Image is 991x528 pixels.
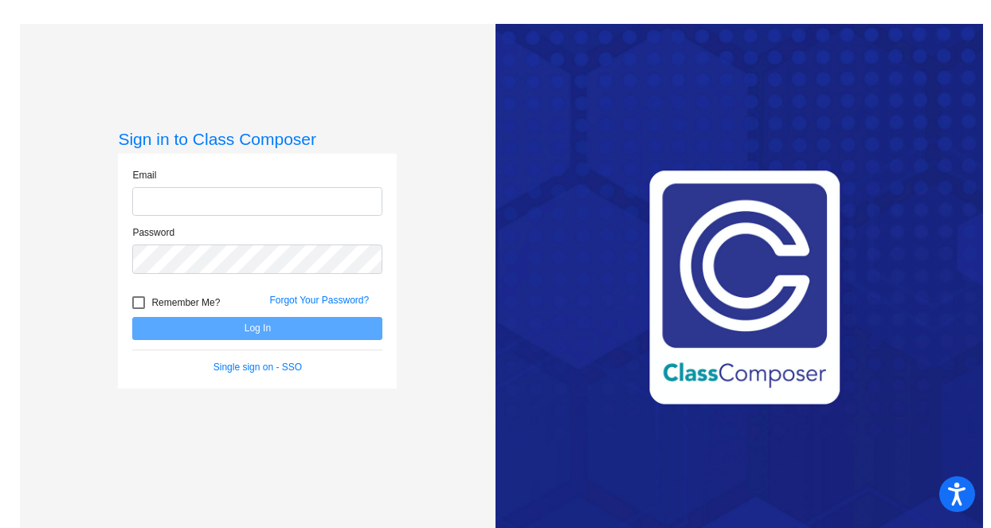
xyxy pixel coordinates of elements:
span: Remember Me? [151,293,220,312]
a: Forgot Your Password? [269,295,369,306]
label: Password [132,225,174,240]
h3: Sign in to Class Composer [118,129,397,149]
a: Single sign on - SSO [213,362,302,373]
label: Email [132,168,156,182]
button: Log In [132,317,382,340]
